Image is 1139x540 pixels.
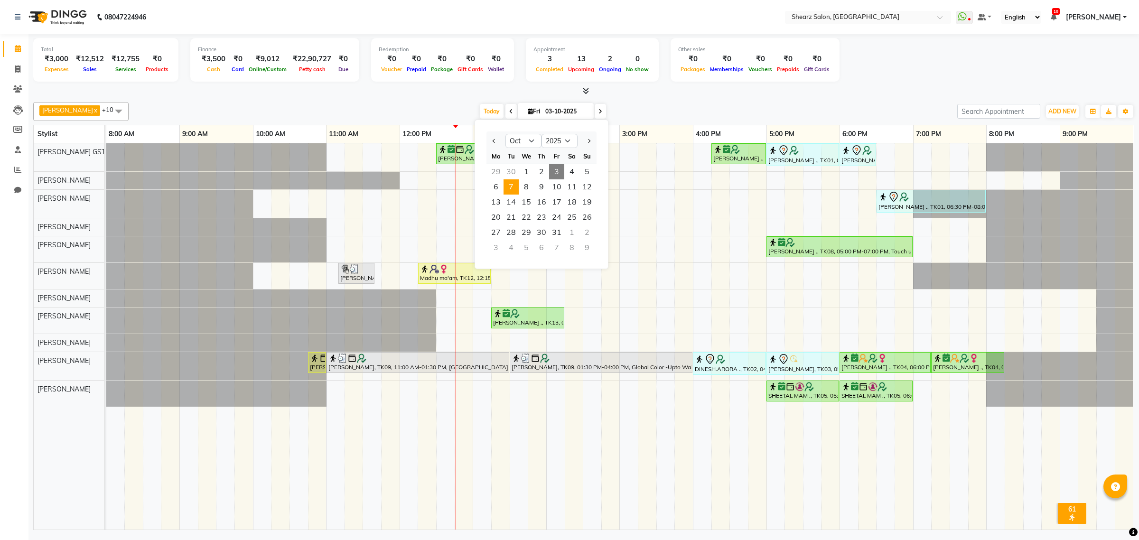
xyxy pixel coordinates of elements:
[327,127,361,141] a: 11:00 AM
[579,164,595,179] span: 5
[549,195,564,210] div: Friday, October 17, 2025
[41,46,171,54] div: Total
[488,179,504,195] div: Monday, October 6, 2025
[1051,13,1056,21] a: 10
[37,130,57,138] span: Stylist
[564,164,579,179] div: Saturday, October 4, 2025
[504,225,519,240] div: Tuesday, October 28, 2025
[519,179,534,195] span: 8
[624,66,651,73] span: No show
[488,240,504,255] div: Monday, November 3, 2025
[519,179,534,195] div: Wednesday, October 8, 2025
[504,149,519,164] div: Tu
[564,164,579,179] span: 4
[37,385,91,393] span: [PERSON_NAME]
[533,66,566,73] span: Completed
[327,354,508,372] div: [PERSON_NAME], TK09, 11:00 AM-01:30 PM, [GEOGRAPHIC_DATA]- 5999
[519,164,534,179] span: 1
[504,210,519,225] div: Tuesday, October 21, 2025
[511,354,691,372] div: [PERSON_NAME], TK09, 01:30 PM-04:00 PM, Global Color -Upto Waist - Majirel
[549,210,564,225] div: Friday, October 24, 2025
[504,195,519,210] div: Tuesday, October 14, 2025
[549,149,564,164] div: Fr
[579,179,595,195] div: Sunday, October 12, 2025
[597,54,624,65] div: 2
[840,382,912,400] div: SHEETAL MAM ., TK05, 06:00 PM-07:00 PM, Signature manicure
[534,240,549,255] div: Thursday, November 6, 2025
[429,66,455,73] span: Package
[678,66,708,73] span: Packages
[564,179,579,195] span: 11
[519,149,534,164] div: We
[914,127,943,141] a: 7:00 PM
[400,127,434,141] a: 12:00 PM
[42,106,93,114] span: [PERSON_NAME]
[37,148,138,156] span: [PERSON_NAME] GSTIN - 21123
[143,54,171,65] div: ₹0
[767,238,912,256] div: [PERSON_NAME] ., TK08, 05:00 PM-07:00 PM, Touch up - upto 2 Inch - Inoa
[519,164,534,179] div: Wednesday, October 1, 2025
[519,210,534,225] span: 22
[534,179,549,195] span: 9
[198,54,229,65] div: ₹3,500
[519,240,534,255] div: Wednesday, November 5, 2025
[534,164,549,179] span: 2
[533,46,651,54] div: Appointment
[504,225,519,240] span: 28
[534,195,549,210] div: Thursday, October 16, 2025
[455,54,485,65] div: ₹0
[289,54,335,65] div: ₹22,90,727
[549,179,564,195] div: Friday, October 10, 2025
[802,54,832,65] div: ₹0
[339,264,373,282] div: [PERSON_NAME], TK10, 11:10 AM-11:40 AM, Kerastase Hair Wash - Upto Waist
[504,195,519,210] span: 14
[746,66,775,73] span: Vouchers
[519,225,534,240] span: 29
[419,264,490,282] div: Madhu ma'am, TK12, 12:15 PM-01:15 PM, Kerastase Hair Wash - Below Shoulder
[564,225,579,240] div: Saturday, November 1, 2025
[519,195,534,210] div: Wednesday, October 15, 2025
[519,225,534,240] div: Wednesday, October 29, 2025
[309,354,325,372] div: [PERSON_NAME], TK11, 10:45 AM-11:00 AM, Add on olaplex - french balayage
[1052,8,1060,15] span: 10
[488,164,504,179] div: Monday, September 29, 2025
[253,127,288,141] a: 10:00 AM
[693,127,723,141] a: 4:00 PM
[624,54,651,65] div: 0
[579,195,595,210] div: Sunday, October 19, 2025
[429,54,455,65] div: ₹0
[37,194,91,203] span: [PERSON_NAME]
[488,179,504,195] span: 6
[488,149,504,164] div: Mo
[504,179,519,195] div: Tuesday, October 7, 2025
[775,66,802,73] span: Prepaids
[104,4,146,30] b: 08047224946
[579,210,595,225] div: Sunday, October 26, 2025
[802,66,832,73] span: Gift Cards
[205,66,223,73] span: Cash
[534,149,549,164] div: Th
[504,210,519,225] span: 21
[579,149,595,164] div: Su
[579,225,595,240] div: Sunday, November 2, 2025
[180,127,210,141] a: 9:00 AM
[488,210,504,225] div: Monday, October 20, 2025
[767,354,838,373] div: [PERSON_NAME], TK03, 05:00 PM-06:00 PM, Men Haircut with Mr.Dinesh
[42,66,71,73] span: Expenses
[678,46,832,54] div: Other sales
[336,66,351,73] span: Due
[504,164,519,179] div: Tuesday, September 30, 2025
[564,179,579,195] div: Saturday, October 11, 2025
[542,104,590,119] input: 2025-10-03
[455,66,485,73] span: Gift Cards
[564,195,579,210] div: Saturday, October 18, 2025
[957,104,1040,119] input: Search Appointment
[37,223,91,231] span: [PERSON_NAME]
[840,354,930,372] div: [PERSON_NAME] ., TK04, 06:00 PM-07:15 PM, Touch up - upto 2 Inch - Inoa
[564,149,579,164] div: Sa
[767,145,838,165] div: [PERSON_NAME] ., TK01, 05:00 PM-06:00 PM, Cirepil Roll On Wax
[72,54,108,65] div: ₹12,512
[24,4,89,30] img: logo
[534,210,549,225] span: 23
[505,134,541,148] select: Select month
